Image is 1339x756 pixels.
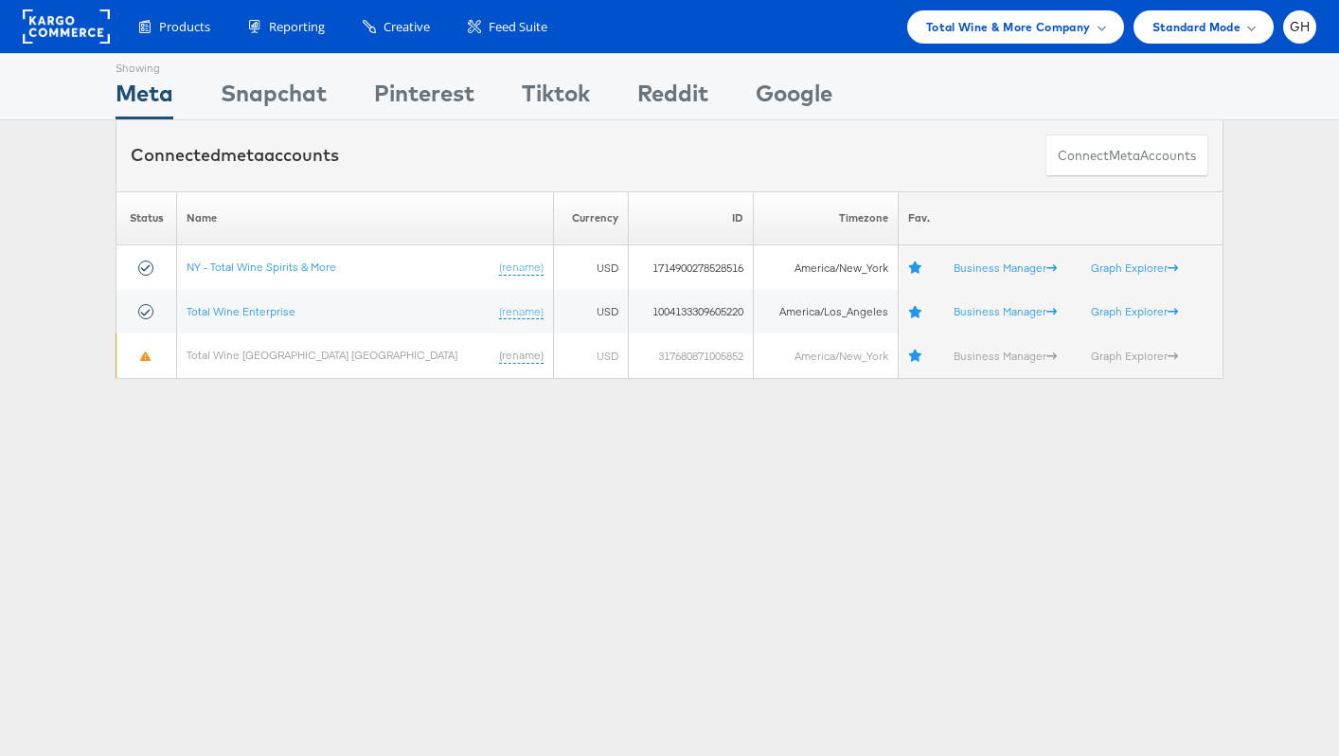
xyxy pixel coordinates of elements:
td: America/New_York [753,245,898,290]
td: USD [554,290,629,334]
div: Meta [116,77,173,119]
a: Business Manager [954,304,1057,318]
span: Products [159,18,210,36]
td: 317680871005852 [629,333,754,378]
span: Creative [384,18,430,36]
span: meta [1109,147,1140,165]
div: Snapchat [221,77,327,119]
a: NY - Total Wine Spirits & More [187,260,336,274]
td: America/Los_Angeles [753,290,898,334]
a: Graph Explorer [1091,349,1178,363]
span: GH [1290,21,1311,33]
div: Showing [116,54,173,77]
a: Business Manager [954,349,1057,363]
div: Connected accounts [131,143,339,168]
a: Business Manager [954,261,1057,275]
td: USD [554,245,629,290]
button: ConnectmetaAccounts [1045,135,1208,177]
div: Tiktok [522,77,590,119]
th: Currency [554,191,629,245]
a: (rename) [499,260,544,276]
a: (rename) [499,348,544,364]
th: Timezone [753,191,898,245]
th: Name [177,191,554,245]
a: Graph Explorer [1091,261,1178,275]
div: Reddit [637,77,708,119]
td: USD [554,333,629,378]
td: America/New_York [753,333,898,378]
a: Graph Explorer [1091,304,1178,318]
a: (rename) [499,304,544,320]
a: Total Wine [GEOGRAPHIC_DATA] [GEOGRAPHIC_DATA] [187,348,457,362]
span: meta [221,144,264,166]
span: Standard Mode [1152,17,1241,37]
span: Reporting [269,18,325,36]
div: Pinterest [374,77,474,119]
a: Total Wine Enterprise [187,304,295,318]
td: 1714900278528516 [629,245,754,290]
span: Feed Suite [489,18,547,36]
th: Status [116,191,177,245]
th: ID [629,191,754,245]
div: Google [756,77,832,119]
td: 1004133309605220 [629,290,754,334]
span: Total Wine & More Company [926,17,1091,37]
